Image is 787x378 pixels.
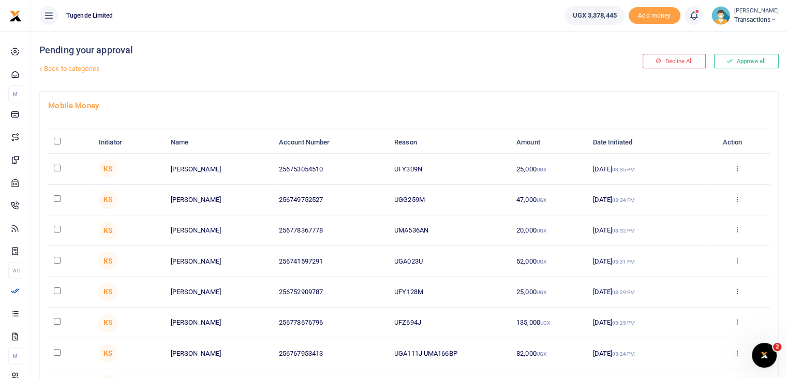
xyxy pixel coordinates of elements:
button: Decline All [643,54,706,68]
td: 82,000 [511,338,587,369]
small: UGX [537,289,546,295]
td: 25,000 [511,154,587,184]
span: Kevin Sessanga [99,191,117,209]
th: Action: activate to sort column ascending [704,132,770,154]
small: 03:29 PM [612,289,635,295]
td: [PERSON_NAME] [165,308,273,338]
td: UFY309N [389,154,511,184]
img: profile-user [711,6,730,25]
td: [DATE] [587,246,704,277]
td: [PERSON_NAME] [165,277,273,308]
small: UGX [537,167,546,172]
li: M [8,347,22,365]
li: Wallet ballance [560,6,628,25]
th: Amount: activate to sort column ascending [511,132,587,154]
small: 03:35 PM [612,167,635,172]
a: Back to categories [37,60,529,78]
th: Date Initiated: activate to sort column ascending [587,132,704,154]
span: Add money [629,7,680,24]
th: Account Number: activate to sort column ascending [273,132,389,154]
span: Kevin Sessanga [99,252,117,270]
a: UGX 3,378,445 [565,6,624,25]
li: Ac [8,262,22,279]
span: 2 [773,343,781,351]
td: 20,000 [511,215,587,246]
th: : activate to sort column descending [48,132,93,154]
td: [PERSON_NAME] [165,154,273,184]
td: [DATE] [587,215,704,246]
small: UGX [537,351,546,357]
td: 256749752527 [273,185,389,215]
small: 03:25 PM [612,320,635,326]
td: 256752909787 [273,277,389,308]
h4: Pending your approval [39,45,529,56]
th: Initiator: activate to sort column ascending [93,132,165,154]
td: 256753054510 [273,154,389,184]
th: Name: activate to sort column ascending [165,132,273,154]
span: Kevin Sessanga [99,159,117,178]
span: Transactions [734,15,779,24]
td: [DATE] [587,185,704,215]
span: Kevin Sessanga [99,313,117,332]
small: 03:32 PM [612,228,635,234]
small: UGX [537,259,546,265]
td: 52,000 [511,246,587,277]
td: 256767953413 [273,338,389,369]
td: 47,000 [511,185,587,215]
td: UGA111J UMA166BP [389,338,511,369]
td: 25,000 [511,277,587,308]
td: 256741597291 [273,246,389,277]
button: Approve all [714,54,779,68]
a: profile-user [PERSON_NAME] Transactions [711,6,779,25]
span: Tugende Limited [62,11,117,20]
small: 03:31 PM [612,259,635,265]
img: logo-small [9,10,22,22]
td: 256778676796 [273,308,389,338]
small: 03:34 PM [612,197,635,203]
td: UGA023U [389,246,511,277]
small: 03:24 PM [612,351,635,357]
span: UGX 3,378,445 [572,10,616,21]
small: [PERSON_NAME] [734,7,779,16]
td: [PERSON_NAME] [165,338,273,369]
td: [PERSON_NAME] [165,215,273,246]
a: logo-small logo-large logo-large [9,11,22,19]
a: Add money [629,11,680,19]
span: Kevin Sessanga [99,221,117,240]
td: UGG259M [389,185,511,215]
td: [DATE] [587,308,704,338]
iframe: Intercom live chat [752,343,777,368]
td: UFZ694J [389,308,511,338]
li: Toup your wallet [629,7,680,24]
td: 256778367778 [273,215,389,246]
td: [DATE] [587,277,704,308]
small: UGX [537,197,546,203]
small: UGX [537,228,546,234]
th: Reason: activate to sort column ascending [389,132,511,154]
h4: Mobile Money [48,100,770,111]
small: UGX [540,320,550,326]
td: UFY128M [389,277,511,308]
td: 135,000 [511,308,587,338]
td: [DATE] [587,338,704,369]
td: [PERSON_NAME] [165,246,273,277]
span: Kevin Sessanga [99,344,117,363]
td: [DATE] [587,154,704,184]
td: UMA536AN [389,215,511,246]
li: M [8,85,22,103]
td: [PERSON_NAME] [165,185,273,215]
span: Kevin Sessanga [99,283,117,301]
